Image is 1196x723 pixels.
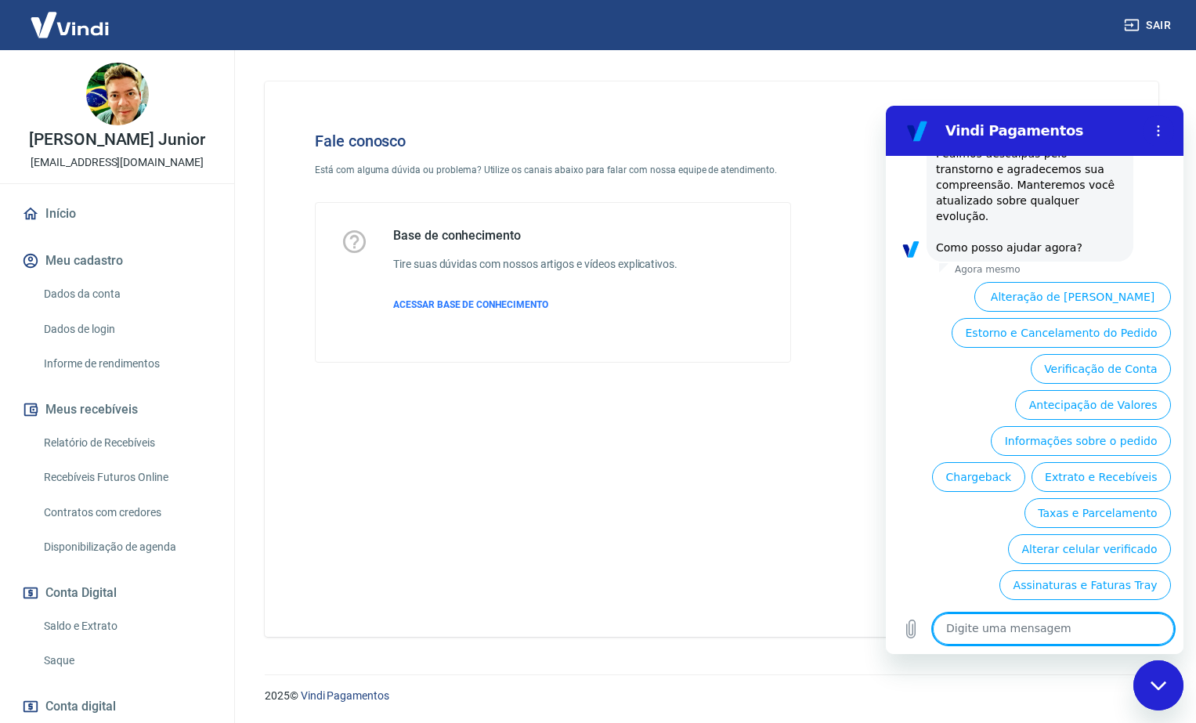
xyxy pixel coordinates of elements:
span: ACESSAR BASE DE CONHECIMENTO [393,299,548,310]
p: 2025 © [265,688,1158,704]
span: Conta digital [45,696,116,718]
a: ACESSAR BASE DE CONHECIMENTO [393,298,677,312]
a: Contratos com credores [38,497,215,529]
a: Relatório de Recebíveis [38,427,215,459]
button: Conta Digital [19,576,215,610]
img: Vindi [19,1,121,49]
iframe: Botão para abrir a janela de mensagens, conversa em andamento [1133,660,1183,710]
p: Está com alguma dúvida ou problema? Utilize os canais abaixo para falar com nossa equipe de atend... [315,163,791,177]
a: Disponibilização de agenda [38,531,215,563]
h6: Tire suas dúvidas com nossos artigos e vídeos explicativos. [393,256,677,273]
h4: Fale conosco [315,132,791,150]
a: Saque [38,645,215,677]
a: Dados de login [38,313,215,345]
img: 40958a5d-ac93-4d9b-8f90-c2e9f6170d14.jpeg [86,63,149,125]
button: Meus recebíveis [19,392,215,427]
a: Informe de rendimentos [38,348,215,380]
h5: Base de conhecimento [393,228,677,244]
a: Vindi Pagamentos [301,689,389,702]
button: Sair [1121,11,1177,40]
button: Meu cadastro [19,244,215,278]
img: Fale conosco [855,107,1093,316]
p: [PERSON_NAME] Junior [29,132,205,148]
a: Início [19,197,215,231]
a: Dados da conta [38,278,215,310]
a: Recebíveis Futuros Online [38,461,215,493]
p: [EMAIL_ADDRESS][DOMAIN_NAME] [31,154,204,171]
iframe: Janela de mensagens [886,106,1183,654]
a: Saldo e Extrato [38,610,215,642]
